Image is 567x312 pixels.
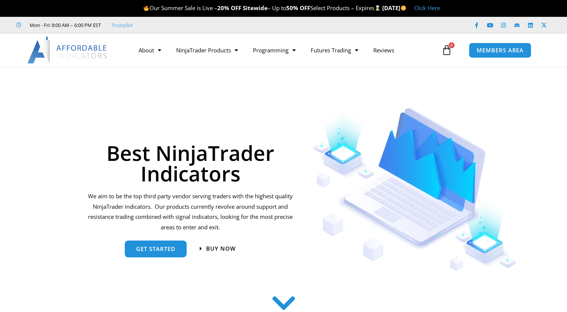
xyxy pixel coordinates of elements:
[169,42,245,59] a: NinjaTrader Products
[87,143,294,184] h1: Best NinjaTrader Indicators
[469,43,531,58] a: MEMBERS AREA
[401,5,406,11] img: 🌞
[28,21,101,30] span: Mon - Fri: 8:00 AM – 6:00 PM EST
[366,42,402,59] a: Reviews
[245,42,303,59] a: Programming
[131,42,440,59] nav: Menu
[144,5,149,11] img: 🔥
[477,48,524,53] span: MEMBERS AREA
[125,241,187,257] a: get started
[200,246,236,251] a: Buy now
[414,4,440,12] a: Click Here
[243,4,268,12] strong: Sitewide
[143,4,382,12] span: Our Summer Sale is Live – – Up to Select Products – Expires
[87,191,294,233] p: We aim to be the top third party vendor serving traders with the highest quality NinjaTrader indi...
[313,108,517,271] img: Indicators 1 | Affordable Indicators – NinjaTrader
[382,4,407,12] strong: [DATE]
[27,37,108,64] img: LogoAI | Affordable Indicators – NinjaTrader
[430,39,463,61] a: 0
[375,5,380,11] img: ⌛
[111,21,133,30] a: Trustpilot
[131,42,169,59] a: About
[217,4,241,12] strong: 20% OFF
[286,4,310,12] strong: 50% OFF
[206,246,236,251] span: Buy now
[303,42,366,59] a: Futures Trading
[136,246,175,252] span: get started
[449,42,455,48] span: 0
